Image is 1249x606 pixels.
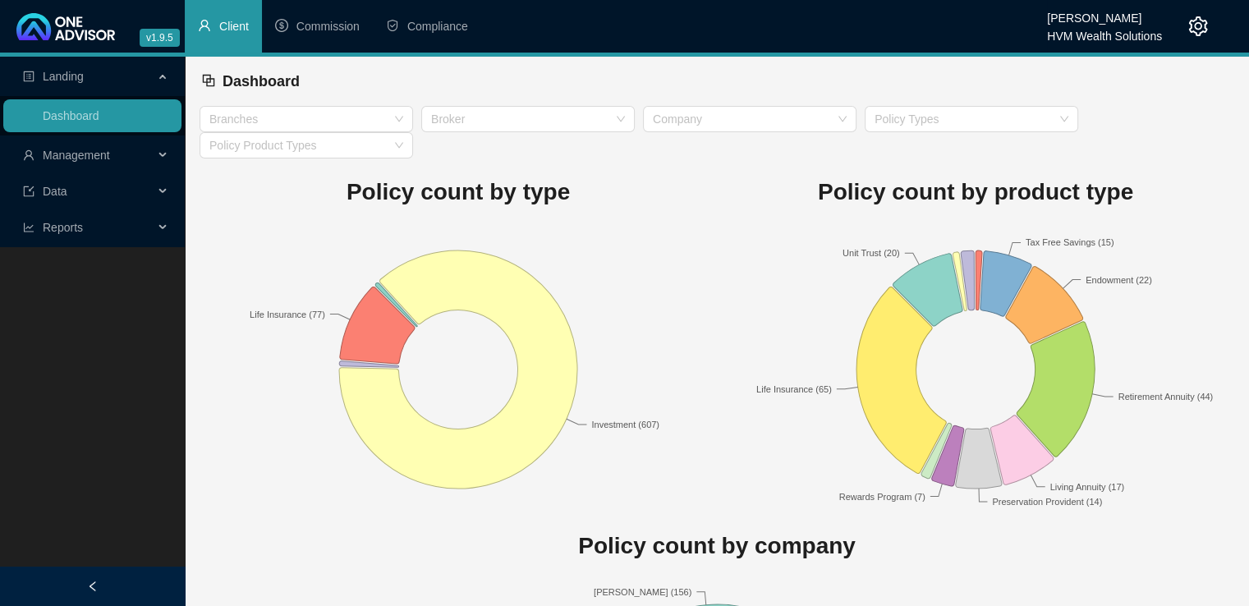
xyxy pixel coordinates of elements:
[839,491,925,501] text: Rewards Program (7)
[23,222,34,233] span: line-chart
[201,73,216,88] span: block
[43,185,67,198] span: Data
[23,71,34,82] span: profile
[43,221,83,234] span: Reports
[140,29,180,47] span: v1.9.5
[407,20,468,33] span: Compliance
[200,528,1234,564] h1: Policy count by company
[843,248,900,258] text: Unit Trust (20)
[756,383,832,393] text: Life Insurance (65)
[386,19,399,32] span: safety
[23,149,34,161] span: user
[717,174,1234,210] h1: Policy count by product type
[992,496,1102,506] text: Preservation Provident (14)
[1086,274,1152,284] text: Endowment (22)
[1188,16,1208,36] span: setting
[1118,391,1214,401] text: Retirement Annuity (44)
[223,73,300,90] span: Dashboard
[16,13,115,40] img: 2df55531c6924b55f21c4cf5d4484680-logo-light.svg
[219,20,249,33] span: Client
[591,419,659,429] text: Investment (607)
[43,70,84,83] span: Landing
[275,19,288,32] span: dollar
[23,186,34,197] span: import
[200,174,717,210] h1: Policy count by type
[43,149,110,162] span: Management
[250,309,325,319] text: Life Insurance (77)
[1047,4,1162,22] div: [PERSON_NAME]
[1047,22,1162,40] div: HVM Wealth Solutions
[594,587,691,597] text: [PERSON_NAME] (156)
[87,581,99,592] span: left
[296,20,360,33] span: Commission
[198,19,211,32] span: user
[1026,237,1114,247] text: Tax Free Savings (15)
[1050,481,1125,491] text: Living Annuity (17)
[43,109,99,122] a: Dashboard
